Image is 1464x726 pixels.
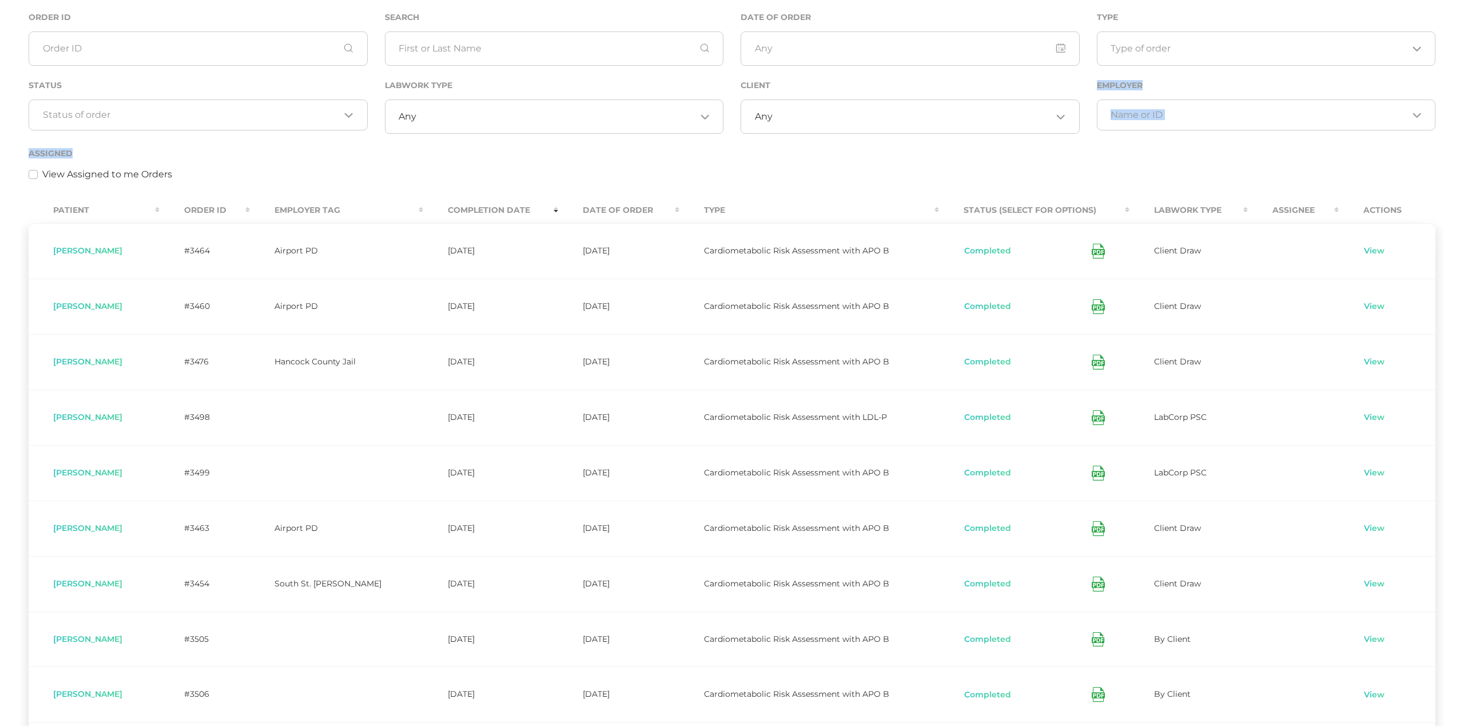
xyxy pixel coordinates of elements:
[964,634,1012,645] button: Completed
[29,13,71,22] label: Order ID
[29,81,62,90] label: Status
[1097,31,1436,66] div: Search for option
[704,356,889,367] span: Cardiometabolic Risk Assessment with APO B
[42,168,172,181] label: View Assigned to me Orders
[1154,578,1201,589] span: Client Draw
[741,31,1080,66] input: Any
[399,111,416,122] span: Any
[1154,523,1201,533] span: Client Draw
[704,301,889,311] span: Cardiometabolic Risk Assessment with APO B
[160,390,250,445] td: #3498
[1097,81,1143,90] label: Employer
[1363,245,1385,257] a: View
[1154,356,1201,367] span: Client Draw
[423,667,558,722] td: [DATE]
[1363,356,1385,368] a: View
[704,634,889,644] span: Cardiometabolic Risk Assessment with APO B
[423,334,558,390] td: [DATE]
[423,390,558,445] td: [DATE]
[160,612,250,667] td: #3505
[160,334,250,390] td: #3476
[558,556,680,612] td: [DATE]
[1111,109,1408,121] input: Search for option
[964,245,1012,257] button: Completed
[160,445,250,501] td: #3499
[423,445,558,501] td: [DATE]
[385,81,452,90] label: Labwork Type
[43,109,340,121] input: Search for option
[704,523,889,533] span: Cardiometabolic Risk Assessment with APO B
[558,334,680,390] td: [DATE]
[53,634,122,644] span: [PERSON_NAME]
[964,301,1012,312] button: Completed
[1111,43,1408,54] input: Search for option
[160,197,250,223] th: Order ID : activate to sort column ascending
[160,501,250,556] td: #3463
[964,689,1012,701] button: Completed
[558,445,680,501] td: [DATE]
[160,279,250,334] td: #3460
[1363,578,1385,590] a: View
[423,223,558,279] td: [DATE]
[964,578,1012,590] button: Completed
[160,667,250,722] td: #3506
[558,279,680,334] td: [DATE]
[1129,197,1248,223] th: Labwork Type : activate to sort column ascending
[53,523,122,533] span: [PERSON_NAME]
[1248,197,1338,223] th: Assignee : activate to sort column ascending
[1363,523,1385,534] a: View
[558,667,680,722] td: [DATE]
[1097,100,1436,130] div: Search for option
[53,245,122,256] span: [PERSON_NAME]
[964,412,1012,423] button: Completed
[704,578,889,589] span: Cardiometabolic Risk Assessment with APO B
[1154,412,1207,422] span: LabCorp PSC
[250,197,423,223] th: Employer Tag : activate to sort column ascending
[558,612,680,667] td: [DATE]
[704,467,889,478] span: Cardiometabolic Risk Assessment with APO B
[423,197,558,223] th: Completion Date : activate to sort column ascending
[29,197,160,223] th: Patient : activate to sort column ascending
[160,556,250,612] td: #3454
[1363,467,1385,479] a: View
[53,301,122,311] span: [PERSON_NAME]
[29,149,73,158] label: Assigned
[964,523,1012,534] button: Completed
[250,223,423,279] td: Airport PD
[385,100,724,134] div: Search for option
[1363,634,1385,645] a: View
[53,689,122,699] span: [PERSON_NAME]
[1154,467,1207,478] span: LabCorp PSC
[558,197,680,223] th: Date Of Order : activate to sort column ascending
[53,412,122,422] span: [PERSON_NAME]
[250,334,423,390] td: Hancock County Jail
[423,279,558,334] td: [DATE]
[1363,301,1385,312] a: View
[423,612,558,667] td: [DATE]
[704,245,889,256] span: Cardiometabolic Risk Assessment with APO B
[29,100,368,130] div: Search for option
[755,111,773,122] span: Any
[1363,412,1385,423] a: View
[385,31,724,66] input: First or Last Name
[773,111,1052,122] input: Search for option
[1154,634,1191,644] span: By Client
[1154,245,1201,256] span: Client Draw
[964,467,1012,479] button: Completed
[964,356,1012,368] button: Completed
[558,501,680,556] td: [DATE]
[423,501,558,556] td: [DATE]
[160,223,250,279] td: #3464
[29,31,368,66] input: Order ID
[741,13,811,22] label: Date of Order
[1154,301,1201,311] span: Client Draw
[939,197,1129,223] th: Status (Select for Options) : activate to sort column ascending
[1097,13,1118,22] label: Type
[53,356,122,367] span: [PERSON_NAME]
[558,223,680,279] td: [DATE]
[53,578,122,589] span: [PERSON_NAME]
[741,81,770,90] label: Client
[53,467,122,478] span: [PERSON_NAME]
[704,689,889,699] span: Cardiometabolic Risk Assessment with APO B
[1363,689,1385,701] a: View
